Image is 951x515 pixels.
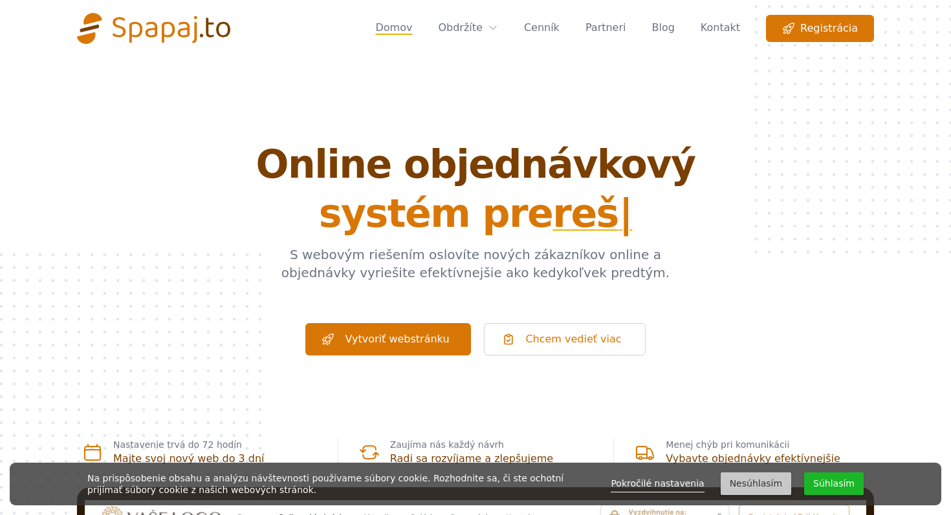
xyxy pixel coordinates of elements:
[651,15,674,42] a: Blog
[721,472,791,495] button: Nesúhlasím
[804,472,864,495] button: Súhlasím
[87,472,582,496] div: Na prispôsobenie obsahu a analýzu návštevnosti používame súbory cookie. Rozhodnite sa, či ste och...
[438,20,497,36] a: Obdržíte
[701,15,740,42] a: Kontakt
[782,21,858,36] span: Registrácia
[585,15,626,42] a: Partneri
[77,16,874,41] nav: Global
[77,145,874,184] span: Online objednávkový
[666,438,869,451] p: Menej chýb pri komunikácii
[611,476,704,492] a: Pokročilé nastavenia
[552,191,618,236] span: r e š
[305,323,470,355] a: Vytvoriť webstránku
[77,194,874,233] span: systém pre
[666,451,869,467] h3: Vybavte objednávky efektívnejšie
[484,323,646,355] a: Chcem vedieť viac
[524,15,560,42] a: Cenník
[375,15,412,42] a: Domov
[113,438,317,451] p: Nastavenie trvá do 72 hodín
[390,451,593,467] h3: Radi sa rozvíjame a zlepšujeme
[619,191,632,236] span: |
[390,438,593,451] p: Zaujíma nás každý návrh
[113,451,317,467] h3: Majte svoj nový web do 3 dní
[258,246,693,282] p: S webovým riešením oslovíte nových zákazníkov online a objednávky vyriešite efektívnejšie ako ked...
[766,15,874,42] a: Registrácia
